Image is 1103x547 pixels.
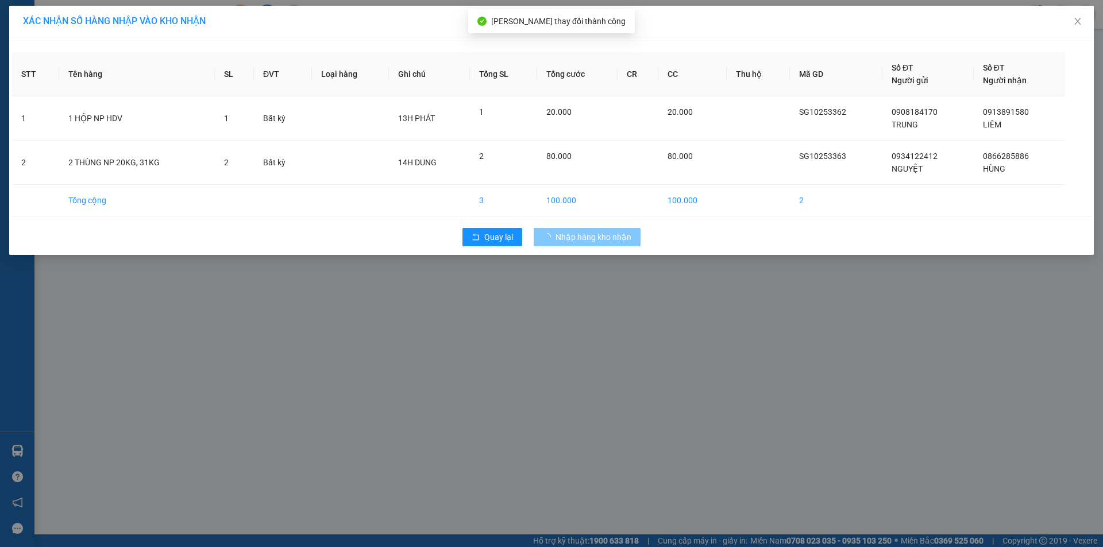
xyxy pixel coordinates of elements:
span: [PERSON_NAME] thay đổi thành công [491,17,626,26]
th: Tổng SL [470,52,538,96]
span: Nhập hàng kho nhận [556,231,631,243]
span: SG10253194 [68,26,132,38]
span: loading [543,233,556,241]
span: 2 [224,158,229,167]
th: ĐVT [254,52,312,96]
span: 0913891580 [983,107,1029,117]
span: Người nhận [983,76,1027,85]
button: rollbackQuay lại [462,228,522,246]
span: 14H DUNG [398,158,437,167]
span: 02888839879 [97,51,148,60]
td: 3 [470,185,538,216]
span: 0866285886 [983,152,1029,161]
span: Số ĐT [892,63,913,72]
button: Nhập hàng kho nhận [534,228,641,246]
th: STT [12,52,59,96]
td: 1 HỘP NP HDV [59,96,215,141]
span: 20.000 [668,107,693,117]
span: 1 [479,107,484,117]
span: LABO HỮU NGUYÊN - [24,51,148,60]
span: HÙNG [983,164,1005,173]
span: NK [DEMOGRAPHIC_DATA]- [3,72,88,89]
span: SG10253362 [799,107,846,117]
span: check-circle [477,17,487,26]
th: SL [215,52,254,96]
span: 0934122412 [892,152,938,161]
th: Thu hộ [727,52,789,96]
span: 08:49:01 [DATE] [52,61,109,70]
span: Quay lại [484,231,513,243]
td: 100.000 [537,185,618,216]
button: Close [1062,6,1094,38]
th: Loại hàng [312,52,389,96]
span: 13H PHÁT [398,114,435,123]
span: NGUYỆT [892,164,923,173]
span: LIÊM [983,120,1001,129]
td: 2 [12,141,59,185]
span: 1 [224,114,229,123]
th: CC [658,52,727,96]
span: Người gửi [892,76,928,85]
td: 100.000 [658,185,727,216]
td: 2 [790,185,883,216]
span: XÁC NHẬN SỐ HÀNG NHẬP VÀO KHO NHẬN [23,15,206,26]
td: Bất kỳ [254,141,312,185]
strong: PHIẾU TRẢ HÀNG [56,15,117,24]
span: 80.000 [546,152,572,161]
td: 2 THÙNG NP 20KG, 31KG [59,141,215,185]
strong: MĐH: [40,26,132,38]
td: Bất kỳ [254,96,312,141]
span: rollback [472,233,480,242]
span: N.nhận: [3,72,134,89]
th: CR [618,52,658,96]
th: Tên hàng [59,52,215,96]
span: Số ĐT [983,63,1005,72]
span: TRUNG [892,120,918,129]
span: N.gửi: [3,51,148,60]
span: [PERSON_NAME] [49,6,97,14]
span: 80.000 [668,152,693,161]
span: SG10253363 [799,152,846,161]
th: Tổng cước [537,52,618,96]
span: 09:03- [3,5,97,14]
span: 20.000 [546,107,572,117]
th: Ghi chú [389,52,469,96]
span: [DATE]- [24,5,97,14]
span: close [1073,17,1082,26]
td: 1 [12,96,59,141]
th: Mã GD [790,52,883,96]
span: 0908793271 [88,80,134,89]
span: 0908184170 [892,107,938,117]
span: 2 [479,152,484,161]
td: Tổng cộng [59,185,215,216]
span: Ngày/ giờ gửi: [3,61,50,70]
